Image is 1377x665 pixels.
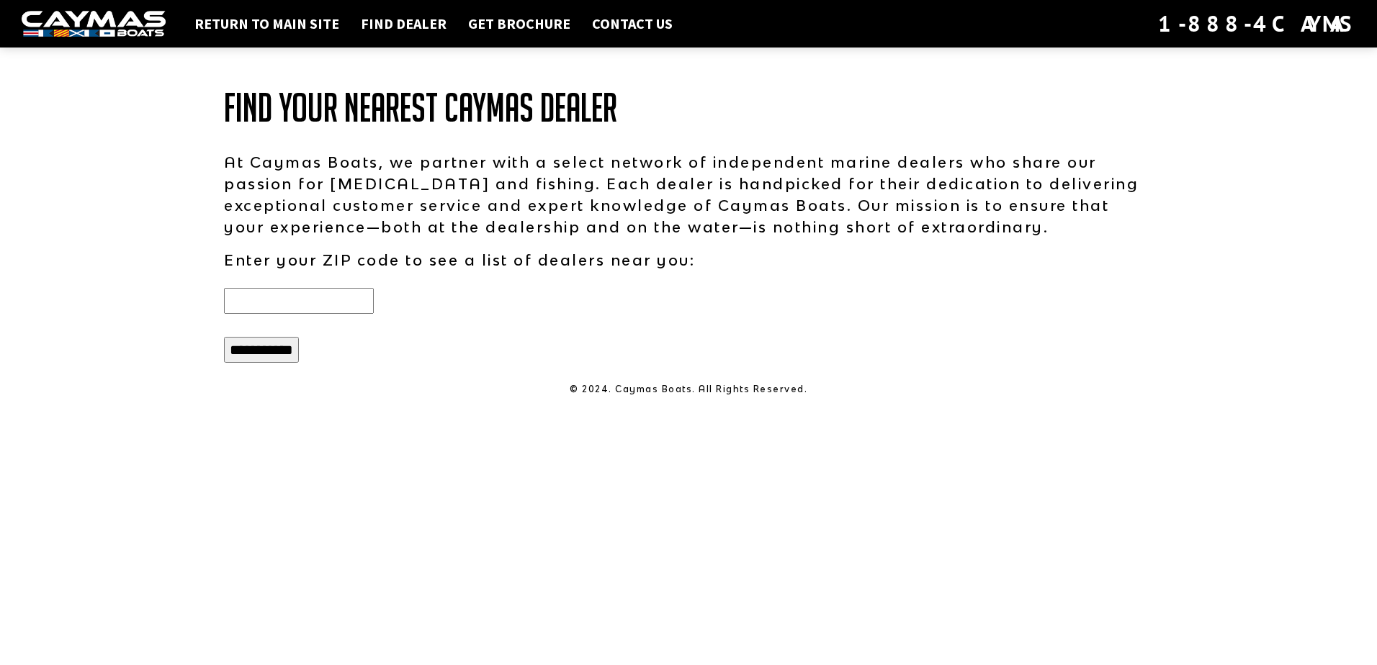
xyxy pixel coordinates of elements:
img: white-logo-c9c8dbefe5ff5ceceb0f0178aa75bf4bb51f6bca0971e226c86eb53dfe498488.png [22,11,166,37]
p: At Caymas Boats, we partner with a select network of independent marine dealers who share our pas... [224,151,1153,237]
a: Find Dealer [354,14,454,33]
h1: Find Your Nearest Caymas Dealer [224,86,1153,130]
a: Get Brochure [461,14,578,33]
div: 1-888-4CAYMAS [1158,8,1355,40]
a: Contact Us [585,14,680,33]
p: Enter your ZIP code to see a list of dealers near you: [224,249,1153,271]
p: © 2024. Caymas Boats. All Rights Reserved. [224,383,1153,396]
a: Return to main site [187,14,346,33]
